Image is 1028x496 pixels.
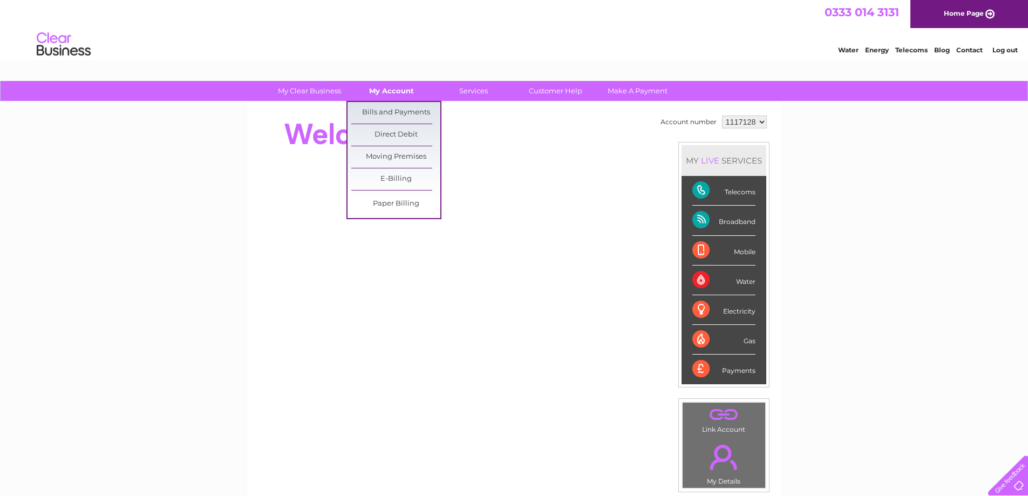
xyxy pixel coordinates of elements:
[838,46,859,54] a: Water
[692,236,755,266] div: Mobile
[429,81,518,101] a: Services
[351,102,440,124] a: Bills and Payments
[825,5,899,19] a: 0333 014 3131
[934,46,950,54] a: Blog
[692,295,755,325] div: Electricity
[992,46,1018,54] a: Log out
[895,46,928,54] a: Telecoms
[347,81,436,101] a: My Account
[682,402,766,436] td: Link Account
[351,146,440,168] a: Moving Premises
[682,436,766,488] td: My Details
[692,206,755,235] div: Broadband
[36,28,91,61] img: logo.png
[593,81,682,101] a: Make A Payment
[865,46,889,54] a: Energy
[692,355,755,384] div: Payments
[692,266,755,295] div: Water
[351,193,440,215] a: Paper Billing
[351,124,440,146] a: Direct Debit
[685,405,763,424] a: .
[260,6,770,52] div: Clear Business is a trading name of Verastar Limited (registered in [GEOGRAPHIC_DATA] No. 3667643...
[692,325,755,355] div: Gas
[265,81,354,101] a: My Clear Business
[685,438,763,476] a: .
[699,155,721,166] div: LIVE
[658,113,719,131] td: Account number
[511,81,600,101] a: Customer Help
[956,46,983,54] a: Contact
[682,145,766,176] div: MY SERVICES
[351,168,440,190] a: E-Billing
[692,176,755,206] div: Telecoms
